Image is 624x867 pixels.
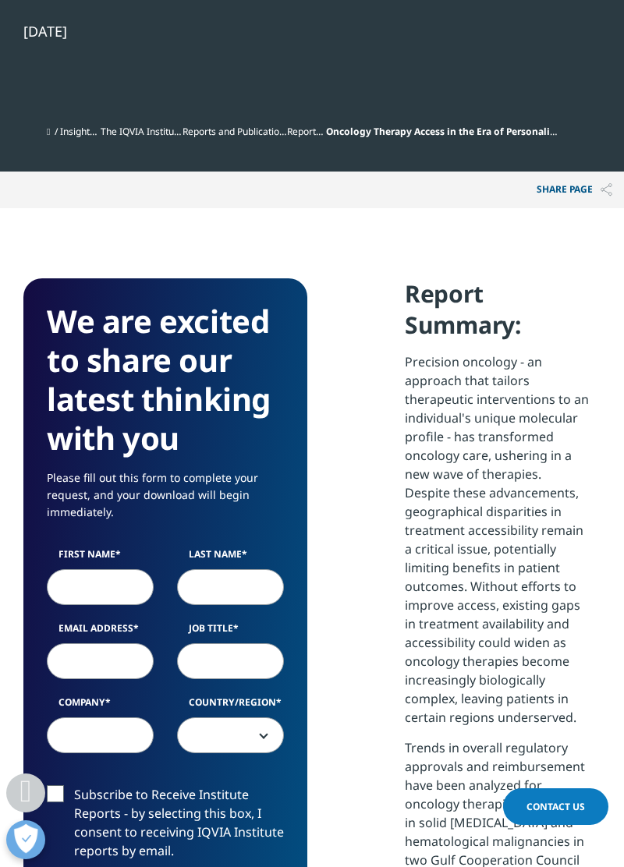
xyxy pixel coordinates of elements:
span: Contact Us [526,800,585,813]
h4: Report Summary: [405,278,589,352]
label: Job Title [177,621,284,643]
label: First Name [47,547,154,569]
p: Please fill out this form to complete your request, and your download will begin immediately. [47,469,284,533]
span: Oncology Therapy Access in the Era of Personalized Medicine [326,125,612,138]
h3: We are excited to share our latest thinking with you [47,302,284,458]
label: Last Name [177,547,284,569]
label: Country/Region [177,695,284,717]
p: Share PAGE [525,172,624,208]
a: Reports [287,125,323,138]
p: Precision oncology - an approach that tailors therapeutic interventions to an individual's unique... [405,352,589,738]
a: Insights [60,125,97,138]
a: Contact Us [503,788,608,825]
img: Share PAGE [601,183,612,196]
button: Share PAGEShare PAGE [525,172,624,208]
label: Email Address [47,621,154,643]
button: Açık Tercihler [6,820,45,859]
label: Company [47,695,154,717]
a: Reports and Publications [183,125,289,138]
a: The IQVIA Institute [101,125,183,138]
div: [DATE] [23,22,583,41]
